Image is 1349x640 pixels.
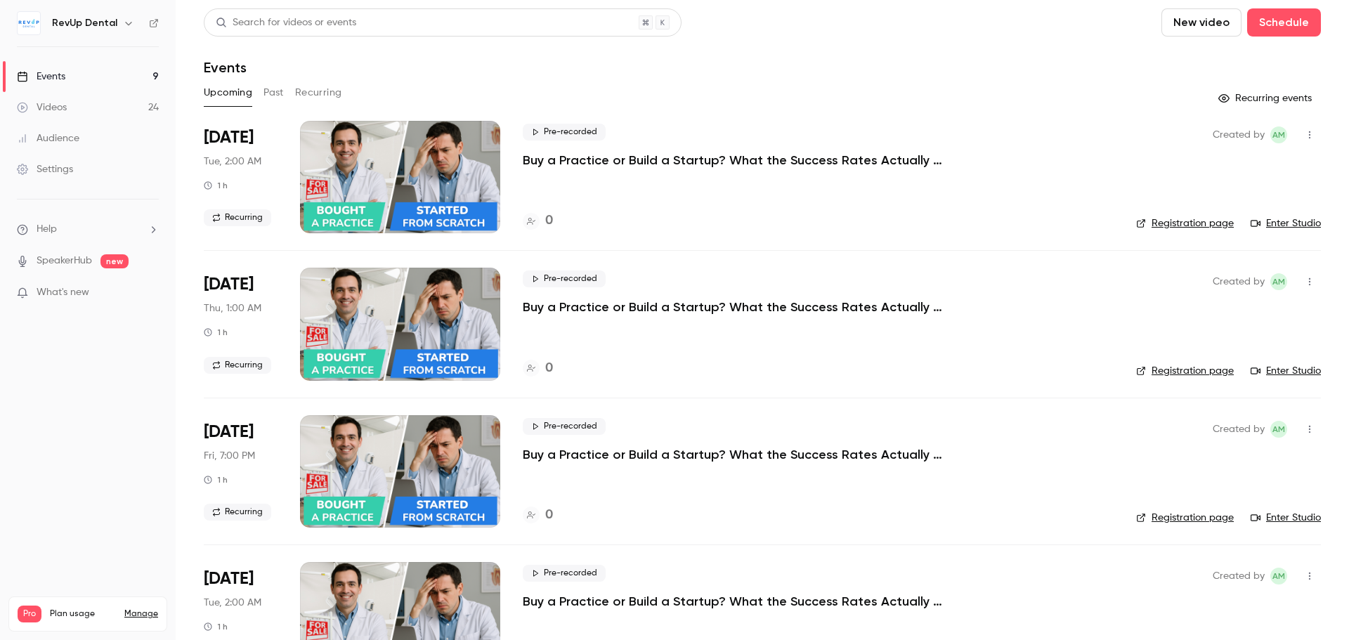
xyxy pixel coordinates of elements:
div: 1 h [204,180,228,191]
span: Tue, 2:00 AM [204,155,261,169]
button: Recurring [295,81,342,104]
span: Recurring [204,357,271,374]
div: 1 h [204,327,228,338]
a: 0 [523,359,553,378]
span: Pre-recorded [523,565,606,582]
div: Search for videos or events [216,15,356,30]
span: Created by [1213,126,1265,143]
h4: 0 [545,506,553,525]
div: Events [17,70,65,84]
a: Buy a Practice or Build a Startup? What the Success Rates Actually Say [523,446,944,463]
span: new [100,254,129,268]
h1: Events [204,59,247,76]
span: Pre-recorded [523,124,606,141]
span: Thu, 1:00 AM [204,301,261,315]
div: Audience [17,131,79,145]
div: Oct 3 Fri, 12:00 PM (America/Toronto) [204,415,278,528]
span: Help [37,222,57,237]
a: Enter Studio [1251,364,1321,378]
span: Recurring [204,504,271,521]
button: Past [263,81,284,104]
span: [DATE] [204,421,254,443]
span: AM [1272,126,1285,143]
a: Buy a Practice or Build a Startup? What the Success Rates Actually Say [523,593,944,610]
div: Oct 1 Wed, 6:00 PM (America/Toronto) [204,268,278,380]
a: Registration page [1136,511,1234,525]
a: Registration page [1136,216,1234,230]
span: Created by [1213,568,1265,585]
h6: RevUp Dental [52,16,117,30]
div: 1 h [204,621,228,632]
span: Tue, 2:00 AM [204,596,261,610]
a: Enter Studio [1251,511,1321,525]
a: SpeakerHub [37,254,92,268]
button: Recurring events [1212,87,1321,110]
span: [DATE] [204,273,254,296]
img: RevUp Dental [18,12,40,34]
button: Upcoming [204,81,252,104]
span: Created by [1213,421,1265,438]
span: AM [1272,273,1285,290]
span: Adrian Mihai [1270,273,1287,290]
li: help-dropdown-opener [17,222,159,237]
div: Sep 29 Mon, 7:00 PM (America/Toronto) [204,121,278,233]
span: Pre-recorded [523,270,606,287]
div: 1 h [204,474,228,485]
a: Buy a Practice or Build a Startup? What the Success Rates Actually Say [523,152,944,169]
iframe: Noticeable Trigger [142,287,159,299]
span: Pre-recorded [523,418,606,435]
button: Schedule [1247,8,1321,37]
span: Created by [1213,273,1265,290]
span: Plan usage [50,608,116,620]
a: Manage [124,608,158,620]
a: Enter Studio [1251,216,1321,230]
span: AM [1272,421,1285,438]
a: 0 [523,506,553,525]
span: Recurring [204,209,271,226]
span: Pro [18,606,41,622]
span: [DATE] [204,126,254,149]
h4: 0 [545,359,553,378]
span: Fri, 7:00 PM [204,449,255,463]
button: New video [1161,8,1242,37]
span: What's new [37,285,89,300]
span: Adrian Mihai [1270,421,1287,438]
span: AM [1272,568,1285,585]
a: Buy a Practice or Build a Startup? What the Success Rates Actually Say [523,299,944,315]
h4: 0 [545,211,553,230]
a: 0 [523,211,553,230]
span: Adrian Mihai [1270,126,1287,143]
a: Registration page [1136,364,1234,378]
div: Videos [17,100,67,115]
div: Settings [17,162,73,176]
span: [DATE] [204,568,254,590]
span: Adrian Mihai [1270,568,1287,585]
